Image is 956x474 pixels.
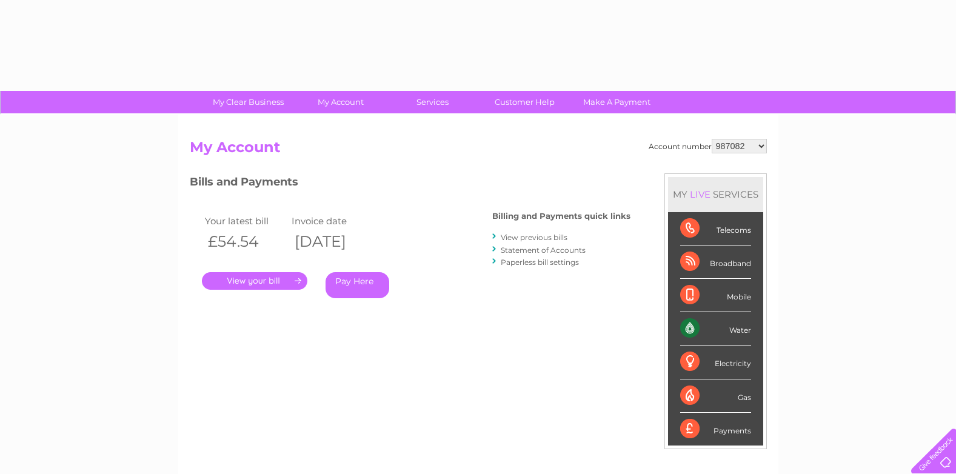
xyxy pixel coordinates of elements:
a: Make A Payment [567,91,667,113]
th: [DATE] [289,229,376,254]
h4: Billing and Payments quick links [492,212,630,221]
h2: My Account [190,139,767,162]
div: Payments [680,413,751,446]
h3: Bills and Payments [190,173,630,195]
td: Invoice date [289,213,376,229]
div: MY SERVICES [668,177,763,212]
a: View previous bills [501,233,567,242]
a: Pay Here [326,272,389,298]
th: £54.54 [202,229,289,254]
div: Electricity [680,345,751,379]
td: Your latest bill [202,213,289,229]
a: . [202,272,307,290]
a: Paperless bill settings [501,258,579,267]
div: Gas [680,379,751,413]
div: Water [680,312,751,345]
div: Mobile [680,279,751,312]
a: Services [383,91,483,113]
div: Broadband [680,245,751,279]
a: My Clear Business [198,91,298,113]
a: Statement of Accounts [501,245,586,255]
div: LIVE [687,189,713,200]
a: My Account [290,91,390,113]
div: Telecoms [680,212,751,245]
a: Customer Help [475,91,575,113]
div: Account number [649,139,767,153]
